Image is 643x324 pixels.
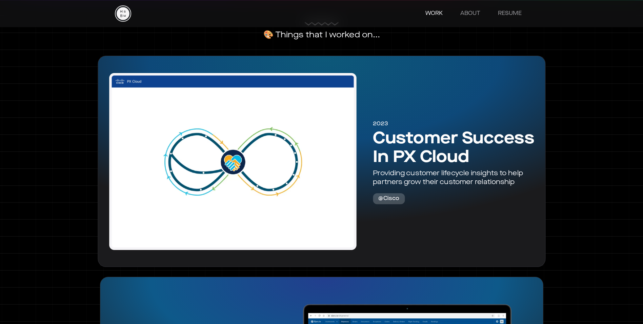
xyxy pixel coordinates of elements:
a: home [115,5,131,22]
a: ABOUT [454,7,487,20]
div: @Cisco [378,194,399,202]
strong: Customer Success In PX Cloud [373,129,534,167]
h1: 🎨 Things that I worked on... [263,31,380,39]
div: Providing customer lifecycle insights to help partners grow their customer relationship [373,169,534,186]
a: 2023Customer Success In PX CloudProviding customer lifecycle insights to help partners grow their... [98,55,545,267]
a: WORK [419,7,449,20]
div: 2023 [373,120,388,128]
a: RESUME [491,7,528,20]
